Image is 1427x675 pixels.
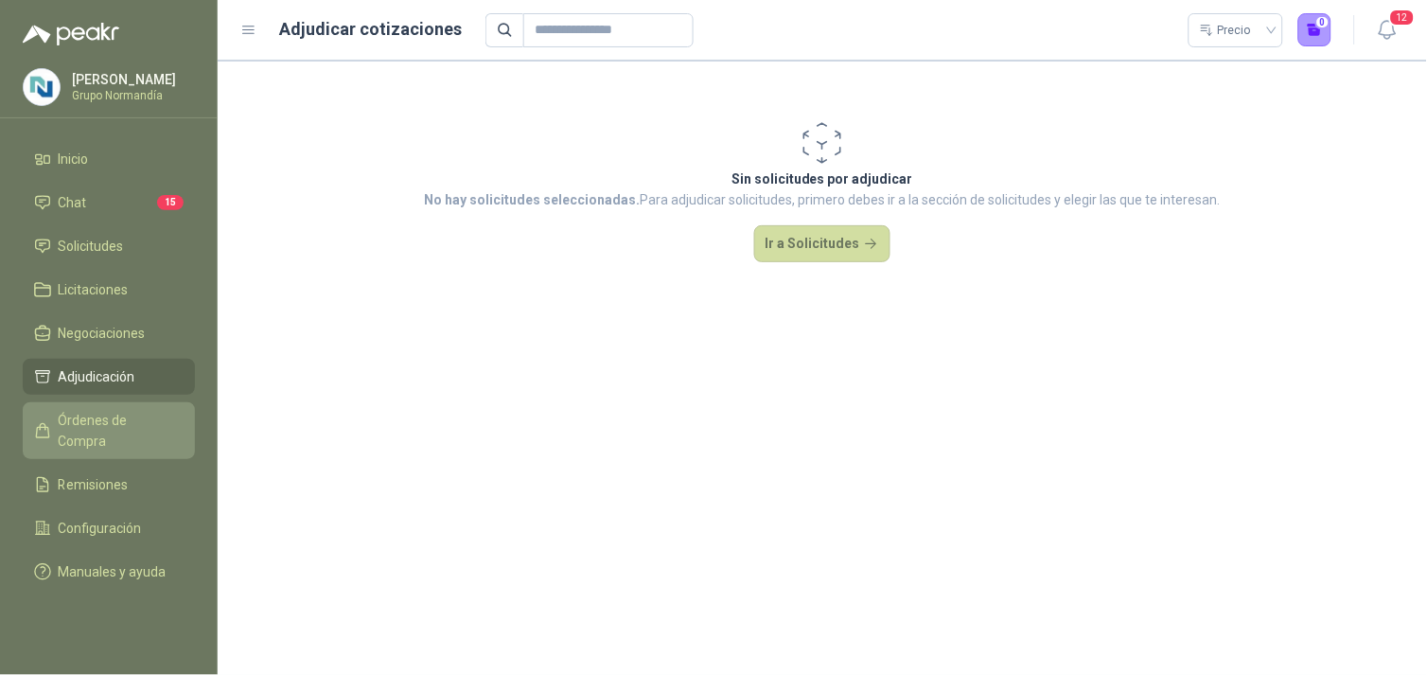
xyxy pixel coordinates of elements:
[23,510,195,546] a: Configuración
[59,149,89,169] span: Inicio
[157,195,184,210] span: 15
[425,169,1221,189] p: Sin solicitudes por adjudicar
[23,315,195,351] a: Negociaciones
[59,323,146,344] span: Negociaciones
[24,69,60,105] img: Company Logo
[1370,13,1404,47] button: 12
[23,402,195,459] a: Órdenes de Compra
[23,141,195,177] a: Inicio
[23,467,195,503] a: Remisiones
[23,228,195,264] a: Solicitudes
[1298,13,1332,47] button: 0
[59,366,135,387] span: Adjudicación
[23,554,195,590] a: Manuales y ayuda
[23,185,195,221] a: Chat15
[72,90,190,101] p: Grupo Normandía
[59,561,167,582] span: Manuales y ayuda
[59,518,142,539] span: Configuración
[59,192,87,213] span: Chat
[59,474,129,495] span: Remisiones
[23,23,119,45] img: Logo peakr
[280,16,463,43] h1: Adjudicar cotizaciones
[23,272,195,308] a: Licitaciones
[1200,16,1255,44] div: Precio
[59,279,129,300] span: Licitaciones
[425,189,1221,210] p: Para adjudicar solicitudes, primero debes ir a la sección de solicitudes y elegir las que te inte...
[1389,9,1416,27] span: 12
[59,236,124,257] span: Solicitudes
[425,192,641,207] strong: No hay solicitudes seleccionadas.
[72,73,190,86] p: [PERSON_NAME]
[754,225,890,263] button: Ir a Solicitudes
[59,410,177,452] span: Órdenes de Compra
[23,359,195,395] a: Adjudicación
